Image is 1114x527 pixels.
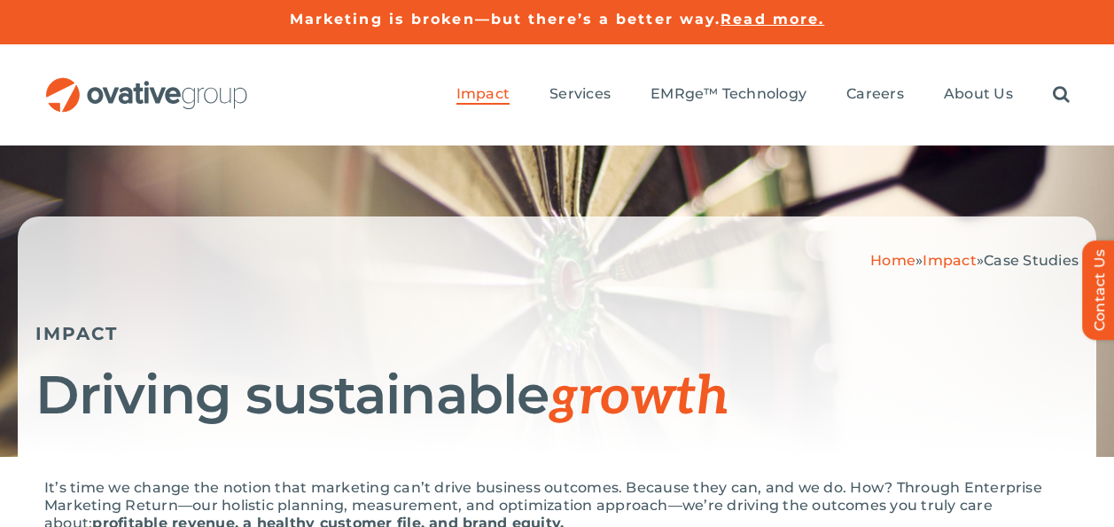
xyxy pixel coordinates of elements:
[290,11,721,28] a: Marketing is broken—but there’s a better way.
[650,85,806,103] span: EMRge™ Technology
[456,85,510,105] a: Impact
[923,252,976,269] a: Impact
[456,85,510,103] span: Impact
[549,85,611,103] span: Services
[944,85,1013,105] a: About Us
[721,11,824,28] a: Read more.
[870,252,915,269] a: Home
[650,85,806,105] a: EMRge™ Technology
[549,85,611,105] a: Services
[44,75,249,92] a: OG_Full_horizontal_RGB
[984,252,1079,269] span: Case Studies
[35,323,1079,344] h5: IMPACT
[35,366,1079,426] h1: Driving sustainable
[1053,85,1070,105] a: Search
[549,366,729,429] span: growth
[944,85,1013,103] span: About Us
[846,85,904,103] span: Careers
[456,67,1070,123] nav: Menu
[870,252,1079,269] span: » »
[846,85,904,105] a: Careers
